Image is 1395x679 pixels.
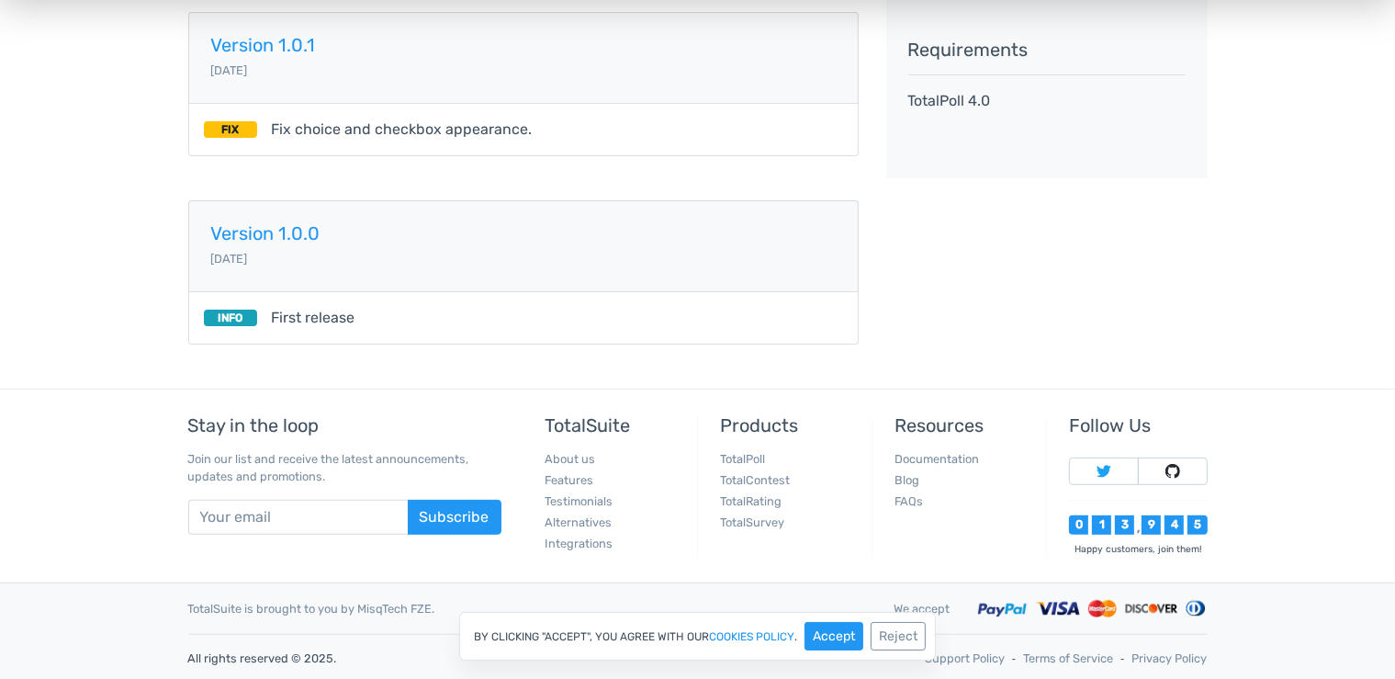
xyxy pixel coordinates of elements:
div: 5 [1187,515,1207,535]
a: Integrations [546,537,613,550]
a: TotalRating [720,494,782,508]
a: TotalSurvey [720,515,784,529]
a: About us [546,452,596,466]
small: INFO [204,310,257,326]
a: Version 1.0.1 [DATE] [188,12,859,104]
div: 1 [1092,515,1111,535]
span: Fix choice and checkbox appearance. [272,119,533,141]
img: Follow TotalSuite on Twitter [1097,464,1111,479]
button: Subscribe [408,500,501,535]
div: 4 [1164,515,1184,535]
div: 3 [1115,515,1134,535]
span: First release [272,307,355,329]
a: Version 1.0.0 [DATE] [188,200,859,292]
h5: Resources [894,415,1032,436]
h5: TotalSuite [546,415,683,436]
div: 9 [1142,515,1161,535]
a: TotalContest [720,473,790,487]
div: We accept [881,600,964,617]
img: Follow TotalSuite on Github [1165,464,1180,479]
h5: Requirements [908,40,1186,60]
a: FAQs [894,494,923,508]
button: Accept [804,622,863,651]
a: TotalPoll [720,452,765,466]
a: Alternatives [546,515,613,529]
div: By clicking "Accept", you agree with our . [459,612,936,661]
p: TotalPoll 4.0 [908,90,1186,112]
div: Happy customers, join them! [1069,542,1207,556]
small: [DATE] [211,63,248,77]
div: , [1134,523,1142,535]
div: 0 [1069,515,1088,535]
a: cookies policy [709,631,794,642]
h5: Version 1.0.1 [211,35,836,55]
small: FIX [204,121,257,138]
small: [DATE] [211,252,248,266]
h5: Follow Us [1069,415,1207,436]
input: Your email [188,500,409,535]
p: Join our list and receive the latest announcements, updates and promotions. [188,450,501,485]
a: Features [546,473,594,487]
button: Reject [871,622,926,651]
div: TotalSuite is brought to you by MisqTech FZE. [174,600,881,617]
h5: Version 1.0.0 [211,223,836,243]
a: Documentation [894,452,979,466]
img: Accepted payment methods [978,598,1208,619]
h5: Stay in the loop [188,415,501,436]
a: Testimonials [546,494,613,508]
h5: Products [720,415,858,436]
a: Blog [894,473,919,487]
